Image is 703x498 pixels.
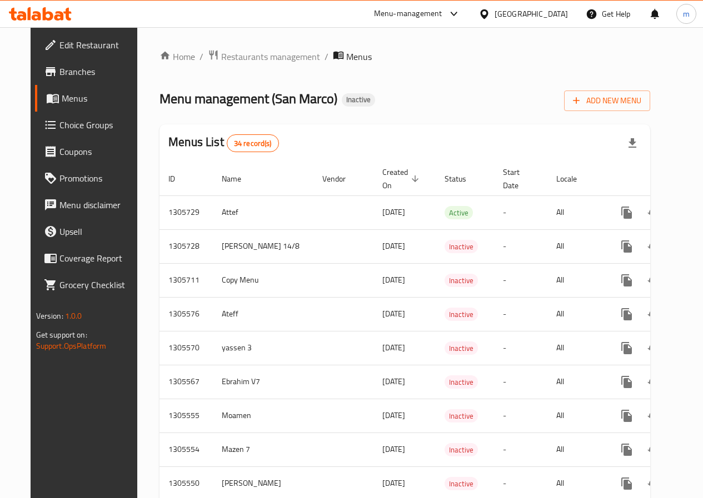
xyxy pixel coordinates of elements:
span: [DATE] [382,408,405,422]
td: Attef [213,195,313,229]
td: 1305570 [159,331,213,365]
td: All [547,297,605,331]
a: Menus [35,85,148,112]
button: more [614,436,640,463]
span: Vendor [322,172,360,185]
td: 1305576 [159,297,213,331]
td: All [547,331,605,365]
a: Coupons [35,138,148,165]
span: Coupons [59,145,139,158]
span: [DATE] [382,239,405,253]
nav: breadcrumb [159,49,650,64]
td: - [494,331,547,365]
div: Inactive [445,240,478,253]
span: Menu management ( San Marco ) [159,86,337,111]
button: Change Status [640,470,667,497]
span: Restaurants management [221,50,320,63]
td: Copy Menu [213,263,313,297]
a: Menu disclaimer [35,192,148,218]
button: Change Status [640,301,667,328]
span: [DATE] [382,306,405,321]
div: Export file [619,130,646,157]
td: All [547,263,605,297]
td: All [547,229,605,263]
td: - [494,195,547,229]
button: more [614,470,640,497]
span: Grocery Checklist [59,278,139,291]
button: more [614,267,640,294]
span: Inactive [445,477,478,490]
span: Inactive [445,342,478,355]
span: Inactive [445,376,478,389]
td: 1305729 [159,195,213,229]
span: Branches [59,65,139,78]
td: - [494,432,547,466]
button: more [614,233,640,260]
button: Change Status [640,335,667,361]
td: All [547,399,605,432]
span: Status [445,172,481,185]
a: Grocery Checklist [35,271,148,298]
button: more [614,199,640,226]
td: 1305554 [159,432,213,466]
span: Menus [62,92,139,105]
span: 34 record(s) [227,138,278,149]
td: Moamen [213,399,313,432]
button: more [614,403,640,429]
span: Locale [556,172,591,185]
td: 1305555 [159,399,213,432]
li: / [200,50,203,63]
a: Restaurants management [208,49,320,64]
td: - [494,263,547,297]
td: All [547,195,605,229]
button: Change Status [640,199,667,226]
span: [DATE] [382,476,405,490]
span: [DATE] [382,340,405,355]
td: Ateff [213,297,313,331]
td: yassen 3 [213,331,313,365]
td: All [547,365,605,399]
td: 1305567 [159,365,213,399]
span: Inactive [445,308,478,321]
span: [DATE] [382,442,405,456]
td: - [494,297,547,331]
a: Home [159,50,195,63]
span: Menu disclaimer [59,198,139,212]
span: Get support on: [36,328,87,342]
span: [DATE] [382,205,405,219]
a: Upsell [35,218,148,245]
span: Choice Groups [59,118,139,132]
a: Edit Restaurant [35,32,148,58]
td: Ebrahim V7 [213,365,313,399]
span: Inactive [445,240,478,253]
a: Support.OpsPlatform [36,339,107,353]
span: Inactive [445,410,478,422]
a: Promotions [35,165,148,192]
button: Change Status [640,267,667,294]
span: Inactive [445,444,478,456]
div: Menu-management [374,7,442,21]
span: Menus [346,50,372,63]
button: more [614,369,640,395]
button: Change Status [640,233,667,260]
span: Inactive [445,274,478,287]
td: All [547,432,605,466]
td: - [494,399,547,432]
div: Inactive [445,443,478,456]
li: / [325,50,328,63]
td: Mazen 7 [213,432,313,466]
button: more [614,335,640,361]
span: Add New Menu [573,94,641,108]
td: - [494,365,547,399]
button: Change Status [640,403,667,429]
div: [GEOGRAPHIC_DATA] [495,8,568,20]
h2: Menus List [168,134,278,152]
button: Change Status [640,436,667,463]
div: Active [445,206,473,219]
td: 1305728 [159,229,213,263]
span: Version: [36,309,63,323]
